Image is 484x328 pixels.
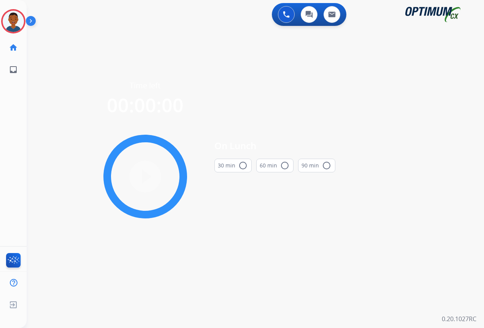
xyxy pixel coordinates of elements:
mat-icon: radio_button_unchecked [322,161,331,170]
p: 0.20.1027RC [442,314,476,323]
span: Time left [130,80,160,91]
mat-icon: radio_button_unchecked [280,161,289,170]
mat-icon: inbox [9,65,18,74]
mat-icon: home [9,43,18,52]
span: On Lunch [214,139,335,153]
img: avatar [3,11,24,32]
mat-icon: radio_button_unchecked [238,161,248,170]
button: 30 min [214,159,252,172]
span: 00:00:00 [107,92,184,118]
button: 60 min [256,159,294,172]
button: 90 min [298,159,335,172]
